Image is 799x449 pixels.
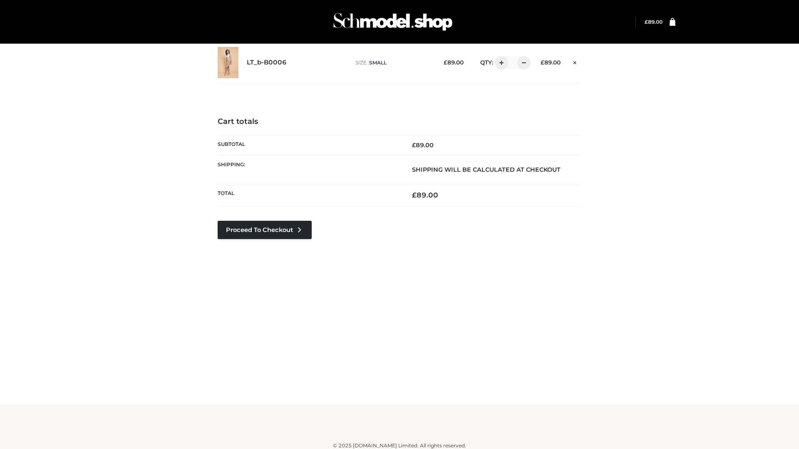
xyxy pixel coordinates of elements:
[412,141,434,149] bdi: 89.00
[218,184,399,206] th: Total
[218,47,238,78] img: LT_b-B0006 - SMALL
[218,155,399,184] th: Shipping:
[645,19,663,25] bdi: 89.00
[369,59,387,66] span: SMALL
[444,59,464,66] bdi: 89.00
[645,19,663,25] a: £89.00
[645,19,648,25] span: £
[472,56,528,69] div: QTY:
[412,191,438,199] bdi: 89.00
[355,59,431,67] p: size :
[541,59,544,66] span: £
[569,56,581,67] a: Remove this item
[330,5,455,38] img: Schmodel Admin 964
[247,59,287,67] a: LT_b-B0006
[412,166,561,173] strong: Shipping will be calculated at checkout
[412,191,417,199] span: £
[218,221,312,239] a: Proceed to Checkout
[218,135,399,155] th: Subtotal
[218,117,581,126] h4: Cart totals
[444,59,447,66] span: £
[541,59,561,66] bdi: 89.00
[412,141,416,149] span: £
